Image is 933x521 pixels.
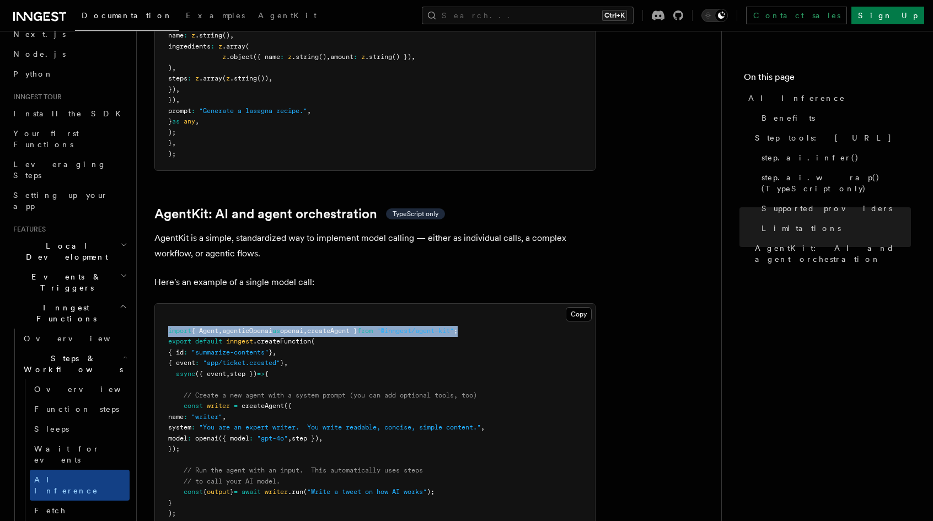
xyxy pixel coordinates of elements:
span: , [226,370,230,378]
span: agenticOpenai [222,327,272,335]
span: , [172,139,176,147]
span: Wait for events [34,444,100,464]
span: TypeScript only [393,210,438,218]
p: AgentKit is a simple, standardized way to implement model calling — either as individual calls, a... [154,230,596,261]
span: } [280,359,284,367]
span: } [168,139,172,147]
a: Setting up your app [9,185,130,216]
span: Setting up your app [13,191,108,211]
span: Benefits [762,112,815,123]
span: , [269,74,272,82]
span: : [191,423,195,431]
span: } [168,499,172,507]
span: { event [168,359,195,367]
span: , [218,327,222,335]
span: ); [427,488,435,496]
span: Function steps [34,405,119,413]
span: => [257,370,265,378]
span: ({ name [253,53,280,61]
span: z [195,74,199,82]
span: , [172,64,176,72]
span: .string [365,53,392,61]
span: Leveraging Steps [13,160,106,180]
a: AI Inference [30,470,130,501]
span: Steps & Workflows [19,353,123,375]
a: AgentKit [251,3,323,30]
span: .run [288,488,303,496]
span: , [481,423,485,431]
span: AgentKit [258,11,317,20]
span: Features [9,225,46,234]
a: Contact sales [746,7,847,24]
span: step }) [230,370,257,378]
span: "gpt-4o" [257,434,288,442]
span: ( [303,488,307,496]
span: ( [311,337,315,345]
h4: On this page [744,71,911,88]
span: AI Inference [748,93,845,104]
button: Steps & Workflows [19,348,130,379]
span: prompt [168,107,191,115]
span: = [234,402,238,410]
span: step }) [292,434,319,442]
span: } [269,348,272,356]
a: AI Inference [744,88,911,108]
span: , [176,85,180,93]
span: default [195,337,222,345]
span: z [288,53,292,61]
span: "@inngest/agent-kit" [377,327,454,335]
span: ()) [257,74,269,82]
a: Wait for events [30,439,130,470]
span: steps [168,74,187,82]
button: Toggle dark mode [701,9,728,22]
span: () [222,31,230,39]
a: Sign Up [851,7,924,24]
span: () [319,53,326,61]
span: , [195,117,199,125]
span: : [184,413,187,421]
span: name [168,413,184,421]
kbd: Ctrl+K [602,10,627,21]
a: Next.js [9,24,130,44]
span: as [272,327,280,335]
span: const [184,402,203,410]
span: : [184,348,187,356]
a: step.ai.wrap() (TypeScript only) [757,168,911,198]
span: Overview [34,385,148,394]
span: , [176,96,180,104]
span: ); [168,150,176,158]
span: "You are an expert writer. You write readable, concise, simple content." [199,423,481,431]
span: , [222,413,226,421]
span: : [187,434,191,442]
span: } [230,488,234,496]
span: // to call your AI model. [184,477,280,485]
span: const [184,488,203,496]
span: await [242,488,261,496]
span: .createFunction [253,337,311,345]
span: { Agent [191,327,218,335]
span: z [218,42,222,50]
button: Inngest Functions [9,298,130,329]
span: , [326,53,330,61]
span: model [168,434,187,442]
span: ({ event [195,370,226,378]
span: openai [195,434,218,442]
span: { [203,488,207,496]
span: .string [195,31,222,39]
span: Your first Functions [13,129,79,149]
span: createAgent [242,402,284,410]
span: .object [226,53,253,61]
span: "app/ticket.created" [203,359,280,367]
button: Events & Triggers [9,267,130,298]
span: openai [280,327,303,335]
span: }) [168,96,176,104]
span: // Run the agent with an input. This automatically uses steps [184,466,423,474]
span: , [411,53,415,61]
span: name [168,31,184,39]
span: import [168,327,191,335]
a: Examples [179,3,251,30]
span: : [249,434,253,442]
span: Examples [186,11,245,20]
span: amount [330,53,353,61]
span: Install the SDK [13,109,127,118]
